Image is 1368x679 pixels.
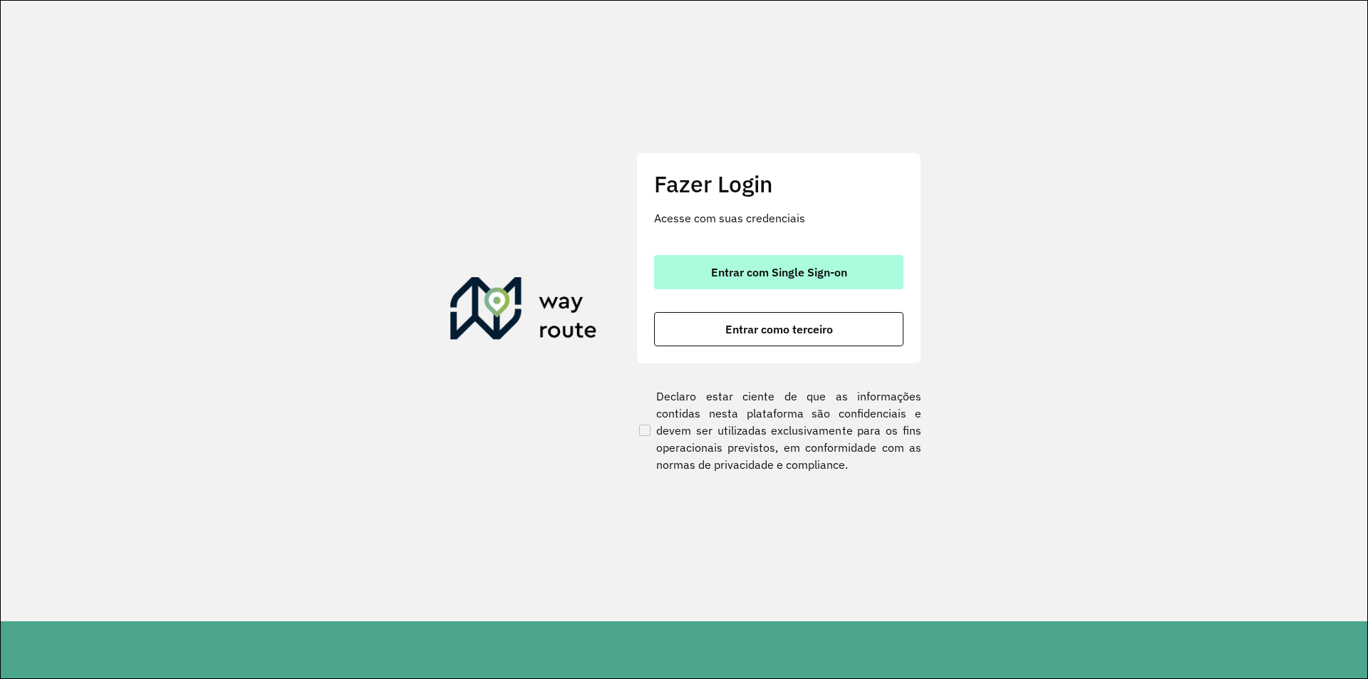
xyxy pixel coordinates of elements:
span: Entrar como terceiro [725,323,833,335]
button: button [654,255,903,289]
h2: Fazer Login [654,170,903,197]
img: Roteirizador AmbevTech [450,277,597,346]
label: Declaro estar ciente de que as informações contidas nesta plataforma são confidenciais e devem se... [636,388,921,473]
span: Entrar com Single Sign-on [711,266,847,278]
button: button [654,312,903,346]
p: Acesse com suas credenciais [654,209,903,227]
